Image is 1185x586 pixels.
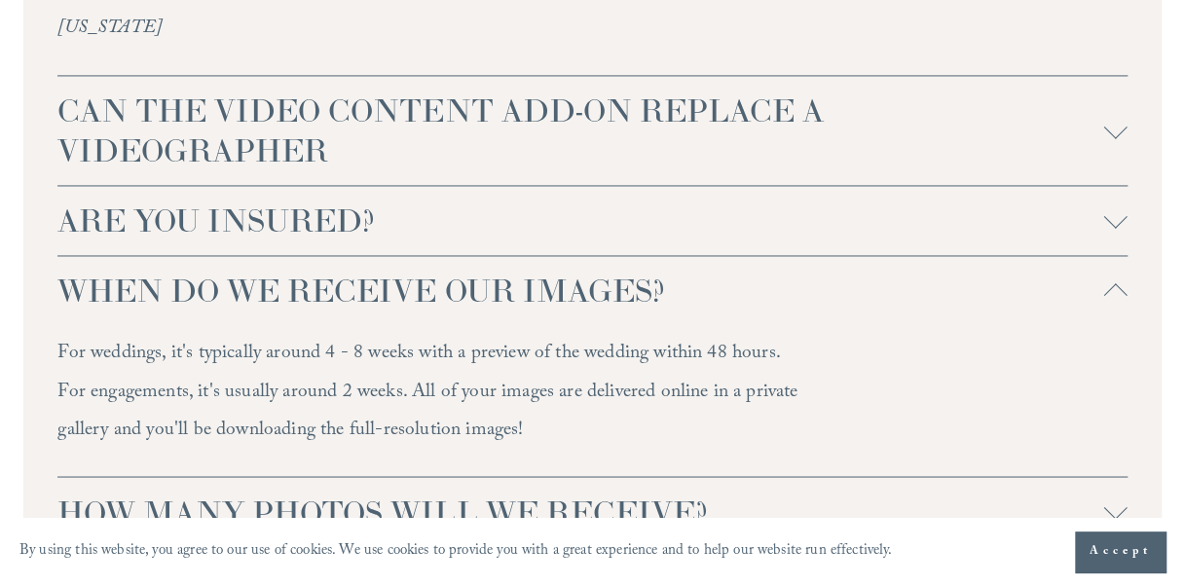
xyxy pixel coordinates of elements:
[57,91,1103,170] span: CAN THE VIDEO CONTENT ADD-ON REPLACE A VIDEOGRAPHER
[57,186,1127,255] button: ARE YOU INSURED?
[19,537,892,567] p: By using this website, you agree to our use of cookies. We use cookies to provide you with a grea...
[57,477,1127,546] button: HOW MANY PHOTOS WILL WE RECEIVE?
[1090,542,1151,562] span: Accept
[57,271,1103,311] span: WHEN DO WE RECEIVE OUR IMAGES?
[57,492,1103,531] span: HOW MANY PHOTOS WILL WE RECEIVE?
[1075,531,1166,572] button: Accept
[57,201,1103,240] span: ARE YOU INSURED?
[57,337,806,450] p: For weddings, it's typically around 4 - 8 weeks with a preview of the wedding within 48 hours. Fo...
[57,14,162,46] em: [US_STATE]
[57,325,1127,476] div: WHEN DO WE RECEIVE OUR IMAGES?
[57,256,1127,325] button: WHEN DO WE RECEIVE OUR IMAGES?
[57,76,1127,185] button: CAN THE VIDEO CONTENT ADD-ON REPLACE A VIDEOGRAPHER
